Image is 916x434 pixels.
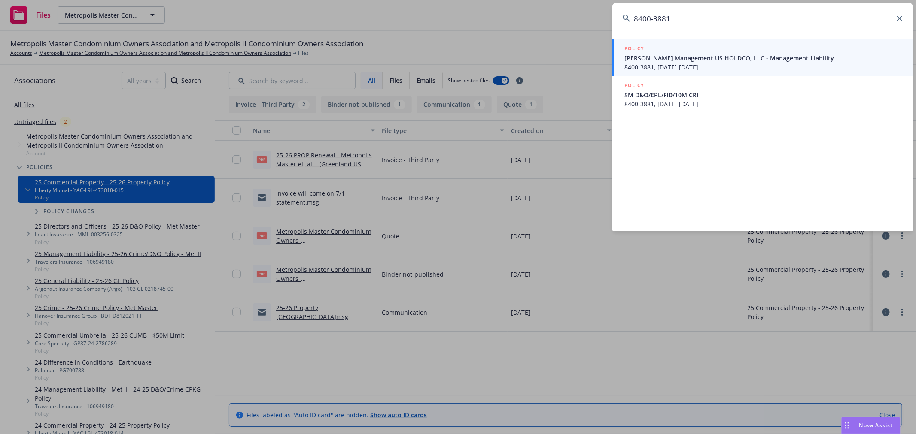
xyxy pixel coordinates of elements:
div: Drag to move [842,417,852,434]
span: [PERSON_NAME] Management US HOLDCO, LLC - Management Liability [624,54,903,63]
span: Nova Assist [859,422,893,429]
a: POLICY[PERSON_NAME] Management US HOLDCO, LLC - Management Liability8400-3881, [DATE]-[DATE] [612,39,913,76]
span: 8400-3881, [DATE]-[DATE] [624,99,903,108]
input: Search... [612,3,913,34]
h5: POLICY [624,44,644,53]
h5: POLICY [624,81,644,90]
a: POLICY5M D&O/EPL/FID/10M CRI8400-3881, [DATE]-[DATE] [612,76,913,113]
span: 5M D&O/EPL/FID/10M CRI [624,90,903,99]
span: 8400-3881, [DATE]-[DATE] [624,63,903,72]
button: Nova Assist [841,417,901,434]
